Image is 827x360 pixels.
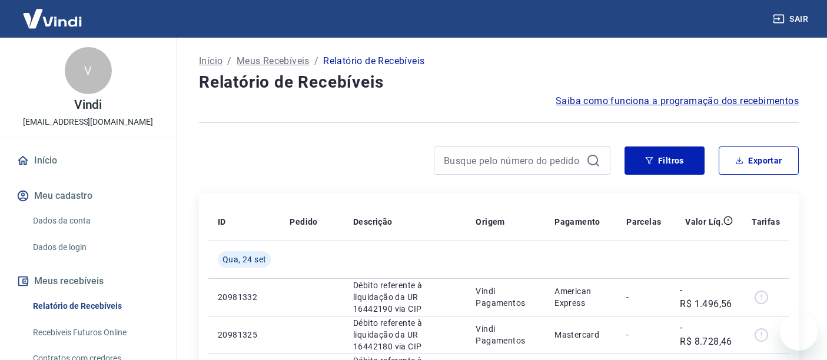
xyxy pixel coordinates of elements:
a: Início [14,148,162,174]
a: Recebíveis Futuros Online [28,321,162,345]
a: Dados de login [28,235,162,259]
a: Relatório de Recebíveis [28,294,162,318]
button: Meus recebíveis [14,268,162,294]
p: Débito referente à liquidação da UR 16442190 via CIP [353,279,457,315]
p: American Express [554,285,607,309]
button: Sair [770,8,813,30]
p: 20981332 [218,291,271,303]
p: Vindi Pagamentos [476,323,536,346]
button: Filtros [625,146,705,175]
a: Meus Recebíveis [237,54,310,68]
p: / [227,54,231,68]
p: Parcelas [626,216,661,228]
div: V [65,47,112,94]
h4: Relatório de Recebíveis [199,71,799,94]
p: Origem [476,216,504,228]
iframe: Botão para abrir a janela de mensagens [780,313,818,351]
p: Valor Líq. [685,216,723,228]
button: Exportar [719,146,799,175]
p: Mastercard [554,329,607,341]
p: Tarifas [752,216,780,228]
p: -R$ 8.728,46 [680,321,733,349]
button: Meu cadastro [14,183,162,209]
img: Vindi [14,1,91,36]
p: Pedido [290,216,317,228]
p: Descrição [353,216,393,228]
p: ID [218,216,226,228]
p: [EMAIL_ADDRESS][DOMAIN_NAME] [23,116,153,128]
a: Dados da conta [28,209,162,233]
p: Débito referente à liquidação da UR 16442180 via CIP [353,317,457,352]
p: / [314,54,318,68]
p: - [626,291,661,303]
p: - [626,329,661,341]
p: Vindi Pagamentos [476,285,536,309]
a: Início [199,54,222,68]
p: -R$ 1.496,56 [680,283,733,311]
span: Qua, 24 set [222,254,266,265]
input: Busque pelo número do pedido [444,152,582,169]
a: Saiba como funciona a programação dos recebimentos [556,94,799,108]
p: Relatório de Recebíveis [323,54,424,68]
p: 20981325 [218,329,271,341]
p: Pagamento [554,216,600,228]
p: Vindi [74,99,102,111]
